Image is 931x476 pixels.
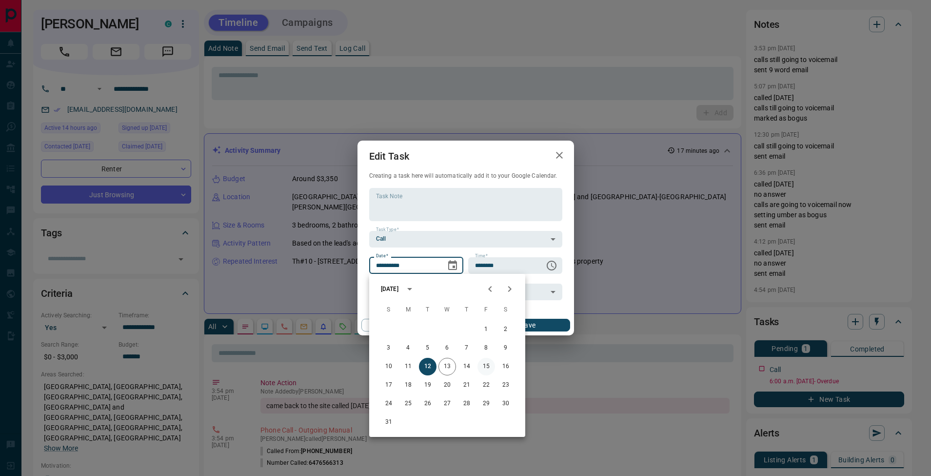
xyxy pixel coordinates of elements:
[380,358,397,375] button: 10
[401,281,418,297] button: calendar view is open, switch to year view
[380,395,397,413] button: 24
[486,319,570,331] button: Save
[477,376,495,394] button: 22
[480,279,500,299] button: Previous month
[380,376,397,394] button: 17
[458,395,475,413] button: 28
[380,339,397,357] button: 3
[369,231,562,248] div: Call
[361,319,445,331] button: Cancel
[399,358,417,375] button: 11
[443,256,462,275] button: Choose date, selected date is Aug 12, 2025
[419,300,436,320] span: Tuesday
[381,285,398,293] div: [DATE]
[477,339,495,357] button: 8
[497,358,515,375] button: 16
[477,321,495,338] button: 1
[438,339,456,357] button: 6
[458,376,475,394] button: 21
[438,395,456,413] button: 27
[399,300,417,320] span: Monday
[497,339,515,357] button: 9
[497,300,515,320] span: Saturday
[419,395,436,413] button: 26
[438,376,456,394] button: 20
[497,376,515,394] button: 23
[438,300,456,320] span: Wednesday
[376,253,388,259] label: Date
[399,395,417,413] button: 25
[380,300,397,320] span: Sunday
[477,395,495,413] button: 29
[376,227,399,233] label: Task Type
[477,358,495,375] button: 15
[419,376,436,394] button: 19
[458,339,475,357] button: 7
[399,376,417,394] button: 18
[500,279,519,299] button: Next month
[438,358,456,375] button: 13
[497,395,515,413] button: 30
[357,141,421,172] h2: Edit Task
[477,300,495,320] span: Friday
[380,414,397,431] button: 31
[399,339,417,357] button: 4
[497,321,515,338] button: 2
[419,358,436,375] button: 12
[369,172,562,180] p: Creating a task here will automatically add it to your Google Calendar.
[475,253,488,259] label: Time
[542,256,561,275] button: Choose time, selected time is 6:00 AM
[458,300,475,320] span: Thursday
[458,358,475,375] button: 14
[419,339,436,357] button: 5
